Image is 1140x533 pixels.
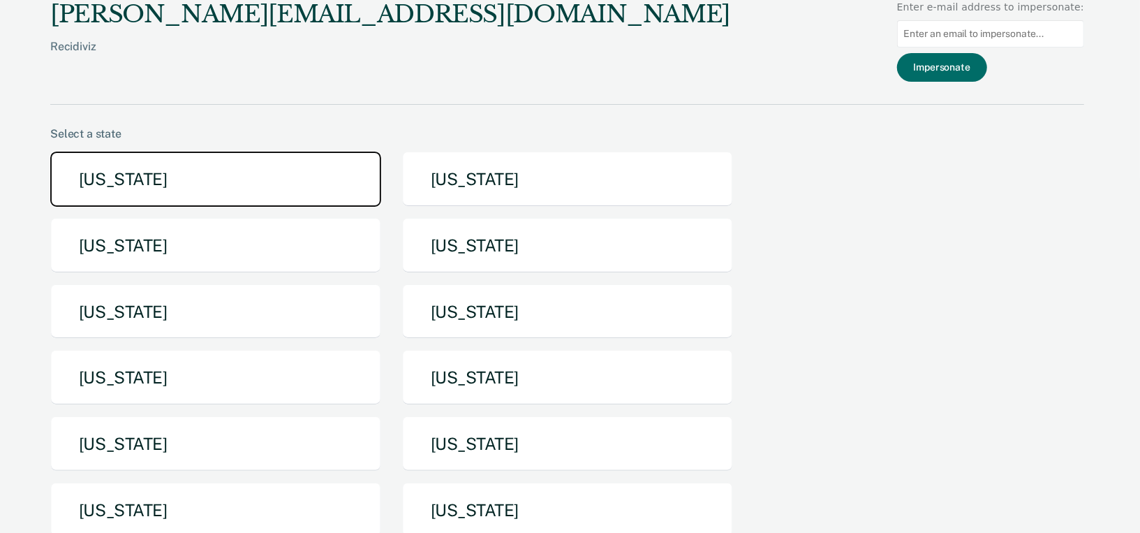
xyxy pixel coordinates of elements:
[50,416,381,472] button: [US_STATE]
[402,152,733,207] button: [US_STATE]
[402,218,733,273] button: [US_STATE]
[50,40,730,75] div: Recidiviz
[402,416,733,472] button: [US_STATE]
[50,152,381,207] button: [US_STATE]
[897,53,987,82] button: Impersonate
[50,284,381,339] button: [US_STATE]
[897,20,1084,48] input: Enter an email to impersonate...
[402,284,733,339] button: [US_STATE]
[50,127,1084,140] div: Select a state
[50,218,381,273] button: [US_STATE]
[402,350,733,405] button: [US_STATE]
[50,350,381,405] button: [US_STATE]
